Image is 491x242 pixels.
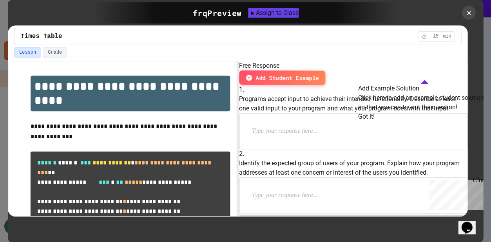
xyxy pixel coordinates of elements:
button: Got it! [358,112,374,121]
h6: Free Response [239,61,467,70]
span: Add Student Example [255,74,319,82]
iframe: chat widget [426,177,483,210]
p: Identify the expected group of users of your program. Explain how your program addresses at least... [239,159,467,177]
span: min [442,33,451,40]
span: Times Table [21,32,62,41]
button: Assign to Class [248,8,299,18]
h6: Add Example Solution [358,84,491,93]
button: Add Student Example [239,70,325,85]
button: Lesson [14,47,41,58]
div: Chat with us now!Close [3,3,54,50]
h6: 1. [239,85,467,94]
p: Click here to add an example student solution so that you can try out the question! [358,93,491,112]
button: Grade [43,47,67,58]
div: frq Preview [193,7,242,19]
span: 15 [429,33,442,40]
iframe: chat widget [458,211,483,234]
h6: 2. [239,149,467,159]
p: Programs accept input to achieve their intended functionality. Describe at least one valid input ... [239,94,467,113]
